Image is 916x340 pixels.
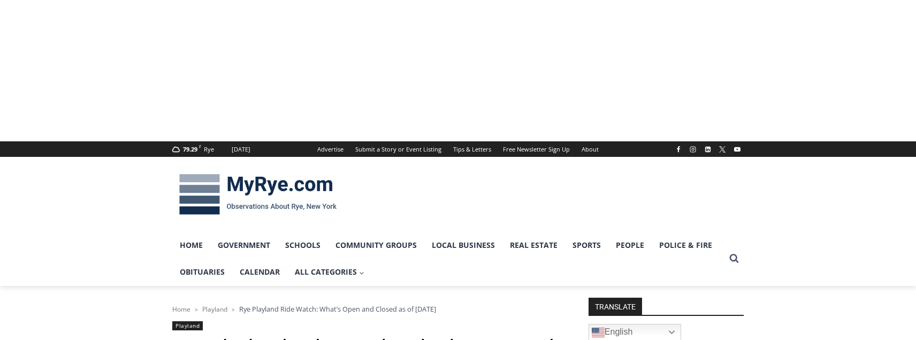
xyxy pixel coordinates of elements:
a: Home [172,232,210,259]
a: X [716,143,729,156]
nav: Primary Navigation [172,232,724,286]
a: Local Business [424,232,502,259]
div: Rye [204,145,214,154]
a: YouTube [731,143,744,156]
a: Advertise [311,141,349,157]
a: Submit a Story or Event Listing [349,141,447,157]
a: People [608,232,652,259]
a: Schools [278,232,328,259]
a: Facebook [672,143,685,156]
a: Home [172,305,190,314]
a: Playland [172,321,203,330]
span: Rye Playland Ride Watch: What’s Open and Closed as of [DATE] [239,304,436,314]
a: Obituaries [172,259,232,285]
a: Sports [565,232,608,259]
a: All Categories [287,259,372,285]
a: Playland [202,305,227,314]
a: Community Groups [328,232,424,259]
a: Calendar [232,259,287,285]
span: > [232,306,235,313]
img: en [592,326,605,339]
button: View Search Form [724,249,744,268]
nav: Secondary Navigation [311,141,605,157]
a: Tips & Letters [447,141,497,157]
nav: Breadcrumbs [172,304,560,314]
span: 79.29 [183,145,197,153]
strong: TRANSLATE [589,298,642,315]
a: About [576,141,605,157]
span: > [195,306,198,313]
span: All Categories [295,266,364,278]
a: Linkedin [701,143,714,156]
a: Real Estate [502,232,565,259]
a: Police & Fire [652,232,720,259]
span: F [199,143,201,149]
div: [DATE] [232,145,250,154]
a: Government [210,232,278,259]
a: Free Newsletter Sign Up [497,141,576,157]
a: Instagram [686,143,699,156]
img: MyRye.com [172,167,343,222]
